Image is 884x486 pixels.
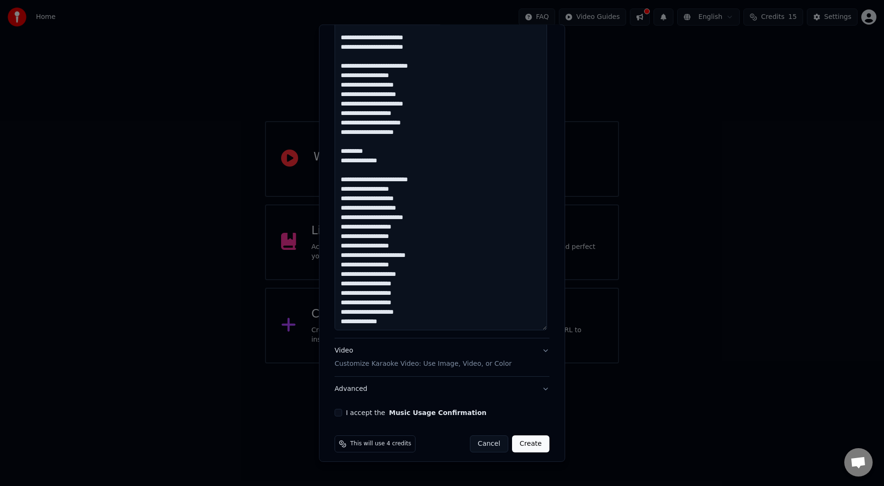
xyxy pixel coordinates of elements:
button: Cancel [470,435,508,452]
label: I accept the [346,409,486,416]
button: Advanced [335,377,549,401]
button: I accept the [389,409,486,416]
p: Customize Karaoke Video: Use Image, Video, or Color [335,359,512,369]
button: VideoCustomize Karaoke Video: Use Image, Video, or Color [335,338,549,376]
span: This will use 4 credits [350,440,411,448]
div: Video [335,346,512,369]
button: Create [512,435,549,452]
